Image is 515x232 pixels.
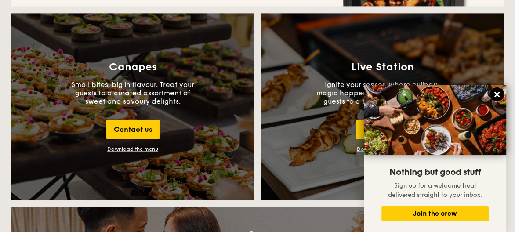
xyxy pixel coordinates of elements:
img: DSC07876-Edit02-Large.jpeg [364,85,506,155]
h3: Canapes [109,61,157,73]
div: Download the menu [107,146,158,152]
span: Nothing but good stuff [389,167,481,178]
p: Small bites, big in flavour. Treat your guests to a curated assortment of sweet and savoury delig... [67,80,199,105]
p: Ignite your senses, where culinary magic happens, treating you and your guests to a tantalising e... [316,80,448,105]
a: Download the menu [357,146,408,152]
button: Join the crew [381,206,489,221]
span: Sign up for a welcome treat delivered straight to your inbox. [388,182,482,199]
div: Contact us [106,120,160,139]
button: Close [490,87,504,101]
div: Contact us [356,120,409,139]
h3: Live Station [351,61,414,73]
